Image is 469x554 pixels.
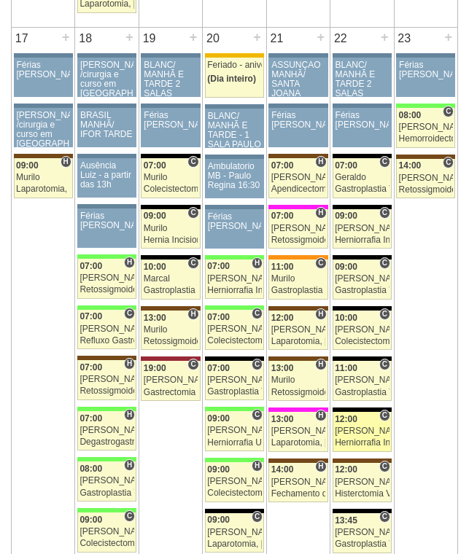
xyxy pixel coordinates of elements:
div: Geraldo [335,173,389,182]
a: BLANC/ MANHÃ E TARDE - 1 SALA PAULO [205,109,264,148]
div: Refluxo Gastroesofágico - Cirurgia VL [80,336,133,346]
div: Key: Blanc [333,509,392,513]
span: Consultório [379,511,390,523]
div: Key: Blanc [141,154,200,158]
a: BRASIL MANHÃ/ IFOR TARDE [77,108,136,147]
div: Key: Aviso [268,53,327,58]
div: Gastroplastia VL [335,388,389,397]
div: Gastroplastia VL [80,488,133,498]
span: Consultório [315,257,326,269]
div: Key: Aviso [77,53,136,58]
a: H 07:00 [PERSON_NAME] Retossigmoidectomia Robótica [77,259,136,299]
a: H 13:00 Murilo Retossigmoidectomia Robótica [268,361,327,401]
a: C 10:00 Marcal Gastroplastia VL [141,260,200,300]
div: BLANC/ MANHÃ E TARDE 2 SALAS [336,61,389,99]
span: Hospital [252,460,263,472]
div: Key: Santa Joana [268,154,327,158]
div: [PERSON_NAME] [207,375,261,385]
div: 23 [395,28,414,50]
span: Consultório [379,308,390,320]
span: 07:00 [271,211,294,221]
div: Key: Aviso [141,104,200,108]
div: Colecistectomia sem Colangiografia VL [80,539,133,548]
div: [PERSON_NAME] [335,426,389,436]
div: Key: Aviso [77,154,136,158]
div: Colecistectomia com Colangiografia VL [207,336,261,346]
span: 07:00 [207,363,230,373]
div: Colecistectomia com Colangiografia VL [144,184,198,194]
div: [PERSON_NAME] [80,273,133,283]
div: Férias [PERSON_NAME] [144,111,197,130]
span: 09:00 [16,160,39,171]
span: Consultório [124,510,135,522]
span: 11:00 [271,262,294,272]
div: Key: Pro Matre [268,407,327,412]
div: Key: Aviso [77,104,136,108]
div: Key: Blanc [205,509,264,513]
div: [PERSON_NAME] [80,324,133,334]
div: Key: Blanc [141,205,200,209]
div: [PERSON_NAME] [207,477,261,486]
span: Hospital [187,308,198,320]
div: Key: Blanc [333,255,392,260]
div: Key: Santa Joana [77,356,136,360]
div: Fechamento de Colostomia ou Enterostomia [271,489,325,499]
a: C 12:00 [PERSON_NAME] Herniorrafia Ing. Unilateral VL [333,412,392,452]
div: Murilo [271,274,325,284]
span: Hospital [124,409,135,421]
div: Key: Aviso [141,53,200,58]
span: 13:00 [271,363,294,373]
div: ASSUNÇÃO MANHÃ/ SANTA JOANA TARDE [271,61,325,109]
div: Laparotomia, [GEOGRAPHIC_DATA], Drenagem, Bridas VL [207,539,261,549]
div: BLANC/ MANHÃ E TARDE - 1 SALA PAULO [208,112,261,150]
span: Hospital [315,207,326,219]
div: [PERSON_NAME] [335,325,389,335]
span: 09:00 [335,211,357,221]
span: Consultório [252,511,263,523]
div: Gastroplastia VL [271,286,325,295]
span: Hospital [124,459,135,471]
div: + [187,28,200,47]
span: 07:00 [80,413,102,424]
span: 13:00 [144,313,166,323]
span: Hospital [252,257,263,269]
div: Laparotomia, [GEOGRAPHIC_DATA], Drenagem, Bridas [16,184,70,194]
div: [PERSON_NAME] [271,173,325,182]
div: [PERSON_NAME] [207,324,261,334]
span: 13:45 [335,515,357,526]
a: [PERSON_NAME] /cirurgia e curso em [GEOGRAPHIC_DATA] [14,108,73,147]
a: C 09:00 [PERSON_NAME] Colecistectomia sem Colangiografia VL [77,512,136,553]
div: [PERSON_NAME] [271,224,325,233]
div: Murilo [16,173,70,182]
div: [PERSON_NAME] [207,274,261,284]
div: Key: Blanc [205,356,264,361]
div: Key: Blanc [141,255,200,260]
span: Hospital [61,156,71,168]
span: Consultório [379,461,390,472]
div: + [60,28,72,47]
div: Key: Blanc [333,306,392,311]
div: Key: Aviso [333,53,392,58]
div: [PERSON_NAME] /cirurgia e curso em [GEOGRAPHIC_DATA] [17,111,70,149]
div: Key: Blanc [333,356,392,361]
span: 07:00 [207,312,230,322]
div: Feriado - aniversário de [GEOGRAPHIC_DATA] [207,61,261,70]
span: Hospital [315,308,326,320]
a: C 11:00 Murilo Gastroplastia VL [268,260,327,300]
div: Key: Aviso [14,53,73,58]
a: C 09:00 [PERSON_NAME] Laparotomia, [GEOGRAPHIC_DATA], Drenagem, Bridas VL [205,513,264,553]
a: C 09:00 [PERSON_NAME] Herniorrafia Ing. Bilateral VL [333,209,392,249]
span: Hospital [315,461,326,472]
span: 08:00 [80,464,102,474]
span: 07:00 [80,311,102,321]
a: Férias [PERSON_NAME] [77,208,136,248]
span: 12:00 [271,313,294,323]
span: Consultório [252,359,263,370]
div: Key: Aviso [396,53,455,58]
div: Key: Santa Joana [14,154,73,158]
div: Key: Blanc [333,205,392,209]
div: Colecistectomia com Colangiografia VL [335,337,389,346]
div: [PERSON_NAME] [335,477,389,487]
a: C 09:00 [PERSON_NAME] Gastroplastia VL [333,260,392,300]
div: Herniorrafia Ing. Unilateral VL [335,438,389,448]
